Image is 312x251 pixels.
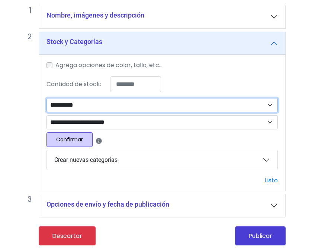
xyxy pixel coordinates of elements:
button: Crear nuevas categorías [47,150,277,170]
label: Cantidad de stock: [46,80,101,89]
button: Publicar [235,226,286,245]
h5: Opciones de envío y fecha de publicación [46,200,169,208]
h5: Stock y Categorías [46,38,102,46]
button: Opciones de envío y fecha de publicación [39,194,285,217]
button: Stock y Categorías [39,32,285,55]
h5: Nombre, imágenes y descripción [46,11,144,19]
a: Listo [265,176,278,185]
button: Nombre, imágenes y descripción [39,5,285,28]
button: Confirmar [46,132,93,147]
a: Descartar [39,226,96,245]
label: Agrega opciones de color, talla, etc... [55,61,163,70]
